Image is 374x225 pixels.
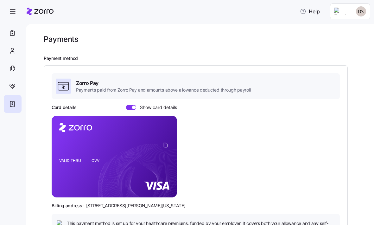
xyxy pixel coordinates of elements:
span: Zorro Pay [76,79,250,87]
button: copy-to-clipboard [162,142,168,148]
span: Payments paid from Zorro Pay and amounts above allowance deducted through payroll [76,87,250,93]
span: [STREET_ADDRESS][PERSON_NAME][US_STATE] [86,202,186,209]
tspan: CVV [92,158,99,163]
span: Show card details [136,105,177,110]
h1: Payments [44,34,78,44]
img: 853904106ed946a58270cb93cb8624c8 [356,6,366,16]
span: Help [300,8,320,15]
button: Help [295,5,325,18]
h2: Payment method [44,55,365,61]
img: Employer logo [334,8,347,15]
tspan: VALID THRU [59,158,81,163]
span: Billing address: [52,202,84,209]
h3: Card details [52,104,77,111]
